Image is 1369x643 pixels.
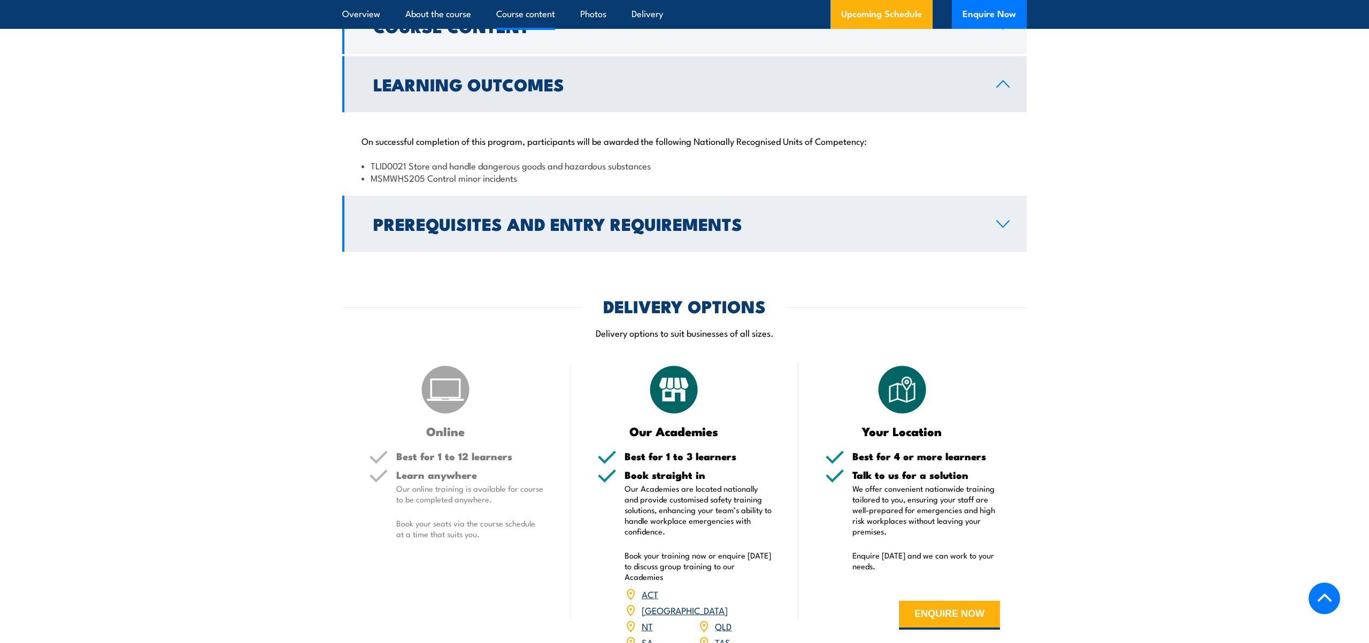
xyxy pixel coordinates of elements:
h2: Prerequisites and Entry Requirements [373,216,979,231]
h5: Best for 4 or more learners [852,451,1000,461]
p: On successful completion of this program, participants will be awarded the following Nationally R... [362,135,1007,146]
h2: Course Content [373,18,979,33]
a: Learning Outcomes [342,56,1027,112]
h3: Online [369,425,522,437]
p: Our Academies are located nationally and provide customised safety training solutions, enhancing ... [625,483,772,537]
p: Our online training is available for course to be completed anywhere. [396,483,544,505]
h5: Talk to us for a solution [852,470,1000,480]
h3: Our Academies [597,425,751,437]
a: ACT [642,587,658,600]
p: Enquire [DATE] and we can work to your needs. [852,550,1000,571]
p: Book your seats via the course schedule at a time that suits you. [396,518,544,539]
h5: Learn anywhere [396,470,544,480]
h2: DELIVERY OPTIONS [603,298,766,313]
a: Prerequisites and Entry Requirements [342,196,1027,252]
p: Book your training now or enquire [DATE] to discuss group training to our Academies [625,550,772,582]
h5: Best for 1 to 3 learners [625,451,772,461]
p: We offer convenient nationwide training tailored to you, ensuring your staff are well-prepared fo... [852,483,1000,537]
p: Delivery options to suit businesses of all sizes. [342,327,1027,339]
h3: Your Location [825,425,979,437]
a: NT [642,619,653,632]
h2: Learning Outcomes [373,76,979,91]
h5: Best for 1 to 12 learners [396,451,544,461]
button: ENQUIRE NOW [899,601,1000,630]
li: TLID0021 Store and handle dangerous goods and hazardous substances [362,159,1007,172]
a: QLD [715,619,732,632]
a: [GEOGRAPHIC_DATA] [642,603,728,616]
li: MSMWHS205 Control minor incidents [362,172,1007,184]
h5: Book straight in [625,470,772,480]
